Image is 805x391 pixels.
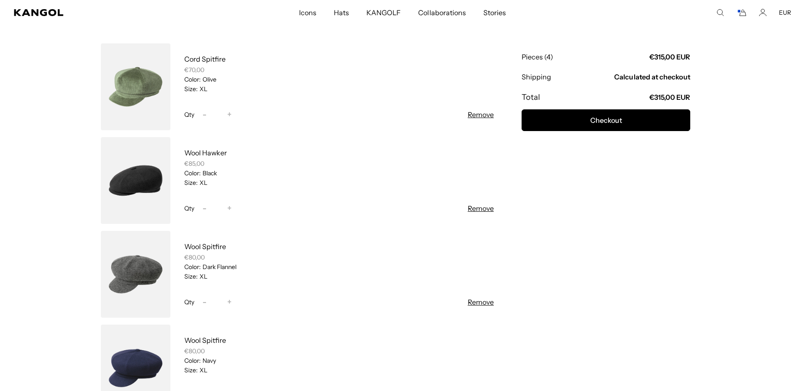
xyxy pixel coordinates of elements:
button: + [223,297,236,307]
p: Pieces (4) [522,52,553,62]
dt: Size: [184,85,198,93]
a: Kangol [14,9,198,16]
button: + [223,203,236,214]
span: + [227,296,232,308]
p: Shipping [522,72,551,82]
input: Quantity for Wool Spitfire [211,297,223,307]
span: - [203,203,206,214]
span: - [203,109,206,121]
dd: XL [198,273,207,280]
dd: Navy [201,357,216,365]
span: Qty [184,111,194,118]
dd: XL [198,366,207,374]
dt: Color: [184,357,201,365]
dt: Color: [184,263,201,271]
dd: XL [198,179,207,187]
span: Qty [184,298,194,306]
p: Calculated at checkout [614,72,690,82]
button: - [198,109,211,120]
dd: Black [201,169,217,177]
p: Total [522,92,540,102]
button: Remove Cord Spitfire - Olive / XL [468,109,494,120]
input: Quantity for Cord Spitfire [211,109,223,120]
span: Qty [184,204,194,212]
dt: Color: [184,76,201,83]
p: €315,00 EUR [649,92,690,102]
dt: Size: [184,273,198,280]
a: Wool Spitfire [184,336,226,345]
div: €80,00 [184,253,494,261]
a: Wool Spitfire [184,242,226,251]
a: Cord Spitfire [184,55,226,63]
input: Quantity for Wool Hawker [211,203,223,214]
button: Checkout [522,109,690,131]
div: €70,00 [184,66,494,74]
button: EUR [779,9,791,16]
dd: Olive [201,76,216,83]
div: €80,00 [184,347,494,355]
button: + [223,109,236,120]
summary: Search here [716,9,724,16]
dd: XL [198,85,207,93]
div: €85,00 [184,160,494,168]
a: Wool Hawker [184,148,227,157]
button: Remove Wool Hawker - Black / XL [468,203,494,214]
dt: Size: [184,179,198,187]
span: + [227,203,232,214]
dd: Dark Flannel [201,263,236,271]
button: Cart [736,9,747,16]
button: - [198,297,211,307]
button: Remove Wool Spitfire - Dark Flannel / XL [468,297,494,307]
dt: Size: [184,366,198,374]
p: €315,00 EUR [649,52,690,62]
button: - [198,203,211,214]
dt: Color: [184,169,201,177]
a: Account [759,9,767,16]
span: + [227,109,232,121]
span: - [203,296,206,308]
iframe: PayPal-paypal [522,148,690,168]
